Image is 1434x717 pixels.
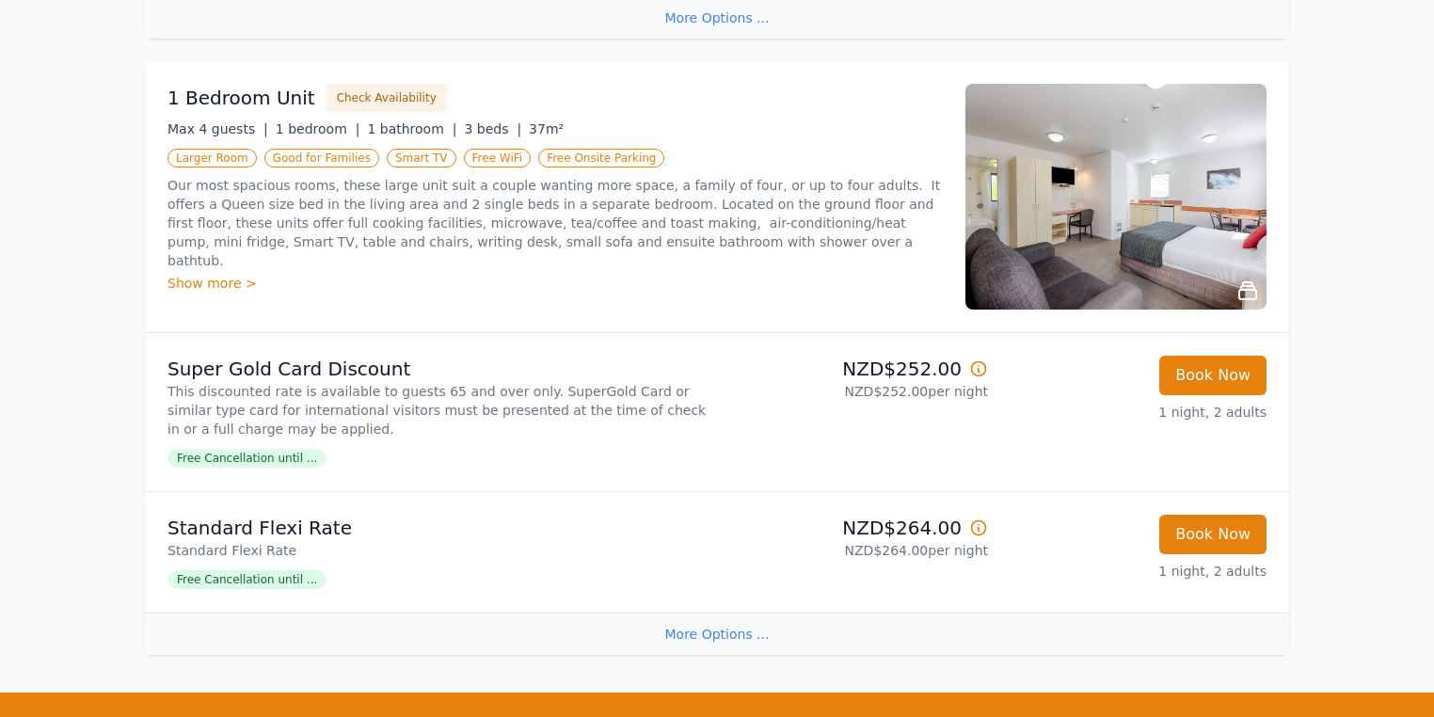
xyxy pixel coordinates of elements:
[167,515,709,541] p: Standard Flexi Rate
[725,541,988,560] p: NZD$264.00 per night
[167,356,709,382] p: Super Gold Card Discount
[167,382,709,438] p: This discounted rate is available to guests 65 and over only. SuperGold Card or similar type card...
[167,176,943,270] p: Our most spacious rooms, these large unit suit a couple wanting more space, a family of four, or ...
[167,85,315,111] h3: 1 Bedroom Unit
[145,613,1289,655] div: More Options ...
[538,149,664,167] span: Free Onsite Parking
[167,274,943,293] div: Show more >
[387,149,456,167] span: Smart TV
[264,149,379,167] span: Good for Families
[167,449,327,468] span: Free Cancellation until ...
[1003,403,1267,422] p: 1 night, 2 adults
[276,121,360,136] span: 1 bedroom |
[367,121,456,136] span: 1 bathroom |
[167,570,327,589] span: Free Cancellation until ...
[1159,356,1267,395] button: Book Now
[1003,562,1267,581] p: 1 night, 2 adults
[167,121,268,136] span: Max 4 guests |
[1159,515,1267,554] button: Book Now
[327,84,447,112] button: Check Availability
[167,541,709,560] p: Standard Flexi Rate
[167,149,257,167] span: Larger Room
[464,149,532,167] span: Free WiFi
[725,356,988,382] p: NZD$252.00
[464,121,521,136] span: 3 beds |
[529,121,564,136] span: 37m²
[725,515,988,541] p: NZD$264.00
[725,382,988,401] p: NZD$252.00 per night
